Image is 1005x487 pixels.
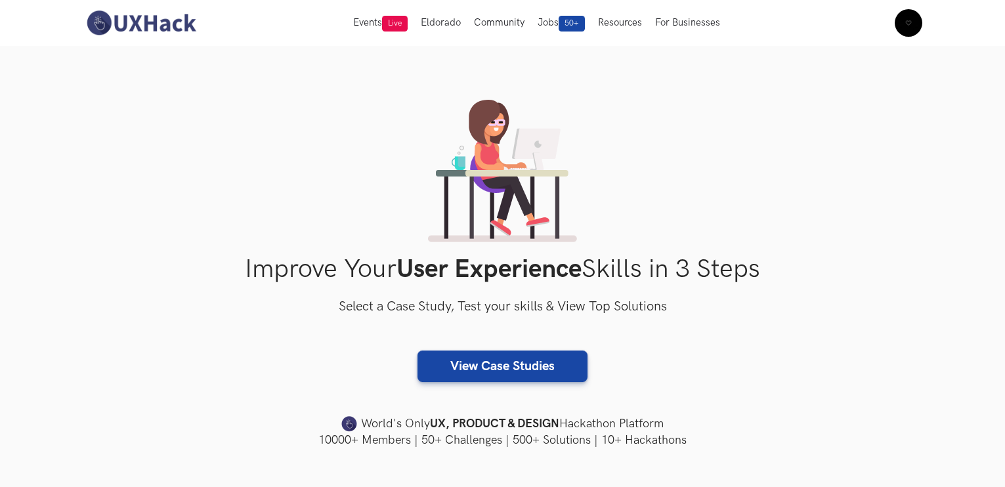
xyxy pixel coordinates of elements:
[396,254,582,285] strong: User Experience
[430,415,559,433] strong: UX, PRODUCT & DESIGN
[382,16,408,32] span: Live
[83,9,200,37] img: UXHack-logo.png
[83,432,923,448] h4: 10000+ Members | 50+ Challenges | 500+ Solutions | 10+ Hackathons
[83,297,923,318] h3: Select a Case Study, Test your skills & View Top Solutions
[895,9,922,37] img: Your profile pic
[341,415,357,433] img: uxhack-favicon-image.png
[428,100,577,242] img: lady working on laptop
[83,254,923,285] h1: Improve Your Skills in 3 Steps
[83,415,923,433] h4: World's Only Hackathon Platform
[559,16,585,32] span: 50+
[417,350,588,382] a: View Case Studies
